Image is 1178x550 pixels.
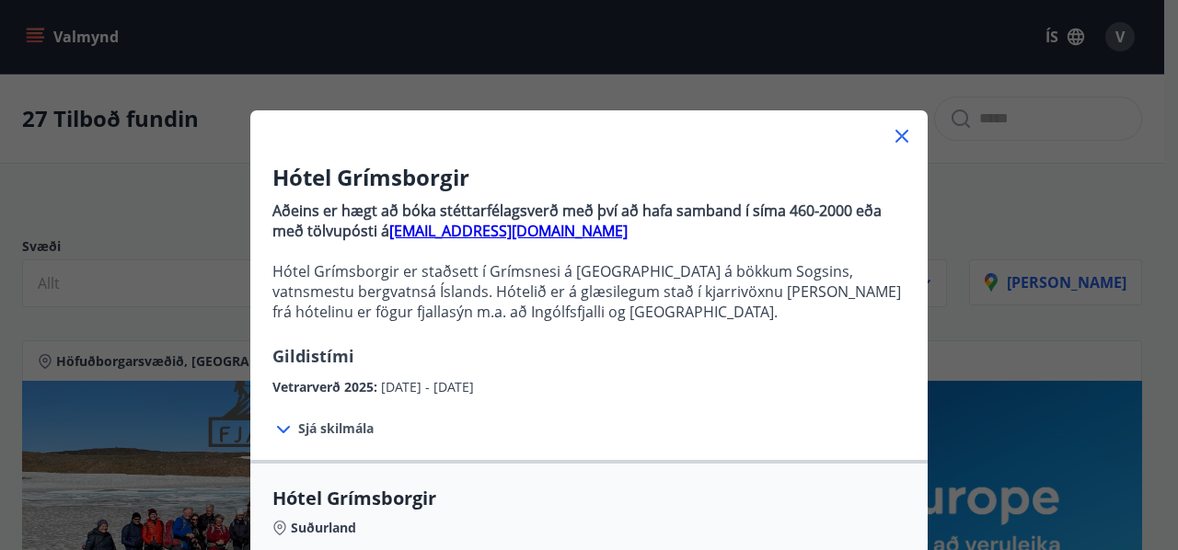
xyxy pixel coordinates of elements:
[298,419,374,438] span: Sjá skilmála
[291,519,356,537] span: Suðurland
[381,378,474,395] span: [DATE] - [DATE]
[389,221,628,241] a: [EMAIL_ADDRESS][DOMAIN_NAME]
[272,261,906,322] p: Hótel Grímsborgir er staðsett í Grímsnesi á [GEOGRAPHIC_DATA] á bökkum Sogsins, vatnsmestu bergva...
[272,486,906,511] span: Hótel Grímsborgir
[272,162,906,193] h3: Hótel Grímsborgir
[272,345,354,367] span: Gildistími
[272,378,381,395] span: Vetrarverð 2025 :
[272,201,882,241] strong: Aðeins er hægt að bóka stéttarfélagsverð með því að hafa samband í síma 460-2000 eða með tölvupós...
